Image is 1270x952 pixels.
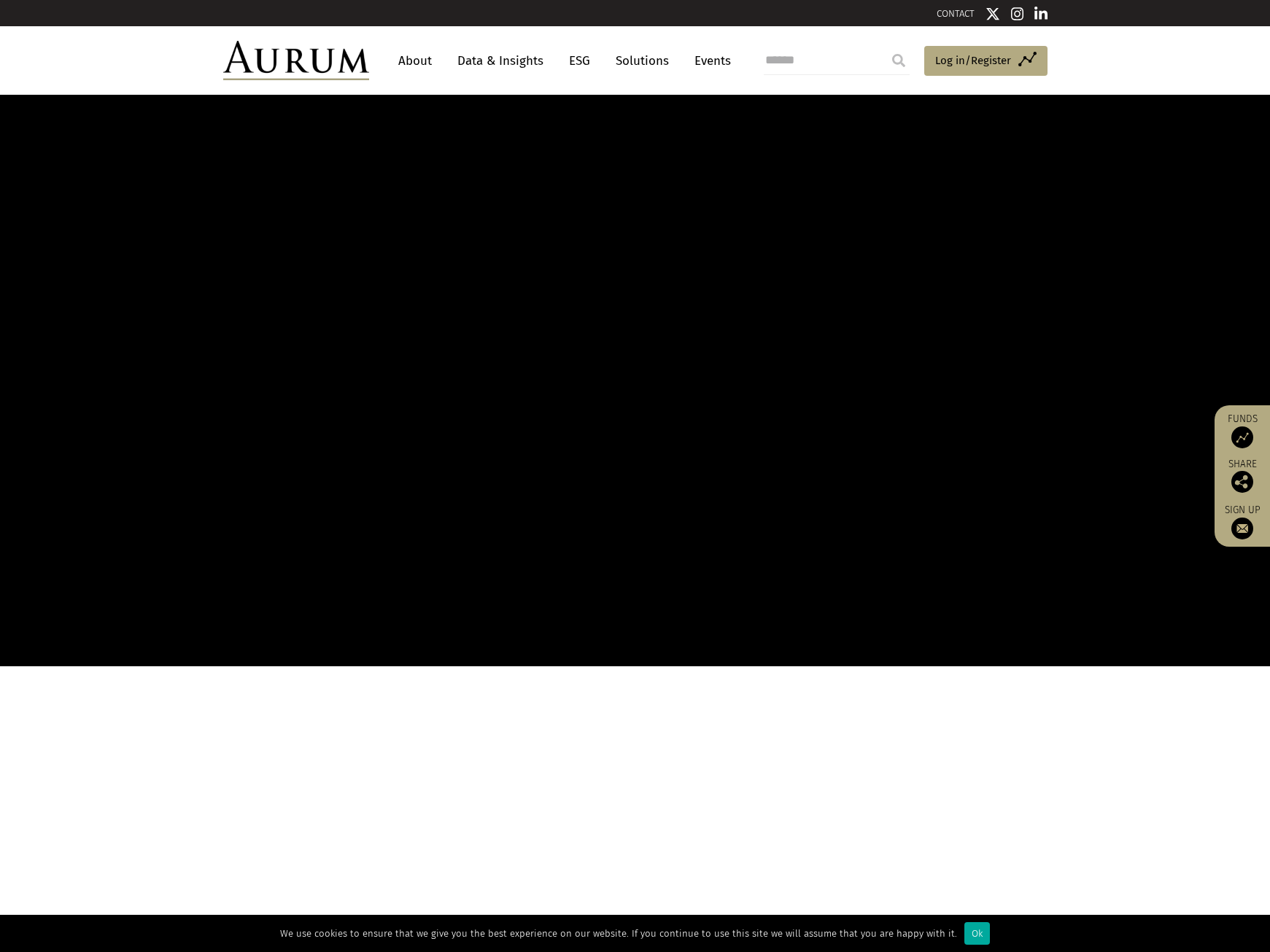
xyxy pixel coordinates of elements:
[391,47,439,74] a: About
[562,47,597,74] a: ESG
[450,47,551,74] a: Data & Insights
[1222,459,1263,493] div: Share
[223,41,369,80] img: Aurum
[1222,413,1263,448] a: Funds
[1034,7,1048,21] img: Linkedin icon
[937,8,975,19] a: CONTACT
[964,922,990,945] div: Ok
[687,47,731,74] a: Events
[1231,471,1253,493] img: Share this post
[935,52,1011,69] span: Log in/Register
[1011,7,1024,21] img: Instagram icon
[1222,504,1263,539] a: Sign up
[1231,518,1253,539] img: Sign up to our newsletter
[884,46,913,75] input: Submit
[986,7,1000,21] img: Twitter icon
[924,46,1048,77] a: Log in/Register
[608,47,676,74] a: Solutions
[1231,426,1253,448] img: Access Funds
